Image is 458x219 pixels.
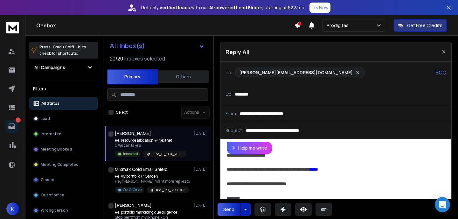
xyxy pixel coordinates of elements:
p: Interested [41,131,61,137]
button: K [6,202,19,215]
p: Interested [123,152,138,156]
button: Help me write [227,142,272,154]
p: C We can take a [115,143,186,148]
strong: verified leads [160,4,190,11]
h1: [PERSON_NAME] [115,202,152,208]
p: Hey [PERSON_NAME], Want more replies to [115,179,190,184]
p: Re: portfolio marketing due diligence [115,210,191,215]
p: Press to check for shortcuts. [39,44,86,57]
p: Meeting Completed [41,162,79,167]
button: Interested [29,128,98,140]
p: Reply All [226,47,250,56]
button: Closed [29,173,98,186]
p: [DATE] [194,167,208,172]
label: Select [116,110,128,115]
p: All Status [41,101,59,106]
button: Primary [107,69,158,84]
button: Send [218,203,240,216]
button: Lead [29,112,98,125]
p: [PERSON_NAME][EMAIL_ADDRESS][DOMAIN_NAME] [239,69,353,76]
p: Re: resource allocation @ Nextnet [115,138,186,143]
a: 1 [5,120,18,133]
button: All Campaigns [29,61,98,74]
h1: Mixmax Cold Email Shield [115,166,168,173]
button: All Inbox(s) [105,39,210,52]
p: BCC [435,69,446,76]
h3: Filters [29,84,98,93]
p: [DATE] [194,131,208,136]
p: Meeting Booked [41,147,72,152]
p: From: [226,110,237,117]
span: 20 / 20 [110,55,123,62]
p: Try Now [311,4,329,11]
img: logo [6,22,19,33]
p: Subject: [226,127,243,134]
p: Get Free Credits [407,22,442,29]
button: Meeting Booked [29,143,98,156]
h3: Inboxes selected [124,55,165,62]
p: Cc: [226,91,232,97]
p: Out of office [41,193,64,198]
h1: [PERSON_NAME] [115,130,151,137]
button: Meeting Completed [29,158,98,171]
p: Aug _ PD_ VC + CEO [156,188,185,193]
button: Out of office [29,189,98,201]
p: [DATE] [194,203,208,208]
h1: All Campaigns [34,64,65,71]
p: To: [226,69,232,76]
button: Wrong person [29,204,98,217]
p: Lead [41,116,50,121]
button: Get Free Credits [394,19,447,32]
p: 1 [16,117,21,123]
p: Get only with our starting at $22/mo [141,4,304,11]
div: Open Intercom Messenger [435,197,450,212]
button: All Status [29,97,98,110]
p: June_IT_USA_20-500_Growth_VP_HEAD_DIRECTOR [152,152,183,157]
p: Closed [41,177,54,182]
strong: AI-powered Lead Finder, [209,4,263,11]
p: Prodigitas [327,22,351,29]
h1: All Inbox(s) [110,43,145,49]
p: Out Of Office [123,187,142,192]
p: Wrong person [41,208,68,213]
span: Cmd + Shift + k [52,43,81,51]
button: Try Now [309,3,330,13]
h1: Onebox [36,22,295,29]
p: Re: VC portfolio @ Garden [115,174,190,179]
button: Others [158,70,209,84]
